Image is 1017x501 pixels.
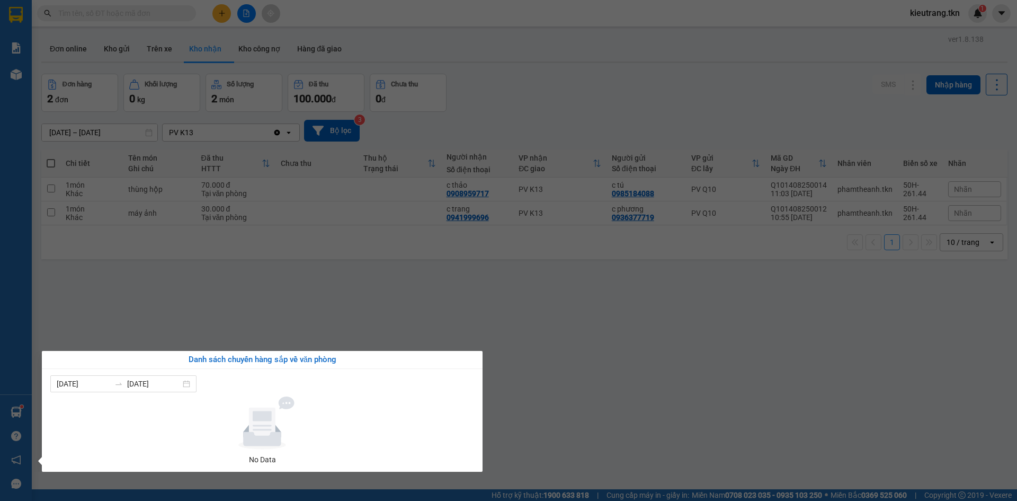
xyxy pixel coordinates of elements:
[114,380,123,388] span: to
[57,378,110,390] input: Từ ngày
[127,378,181,390] input: Đến ngày
[50,354,474,366] div: Danh sách chuyến hàng sắp về văn phòng
[55,454,470,465] div: No Data
[114,380,123,388] span: swap-right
